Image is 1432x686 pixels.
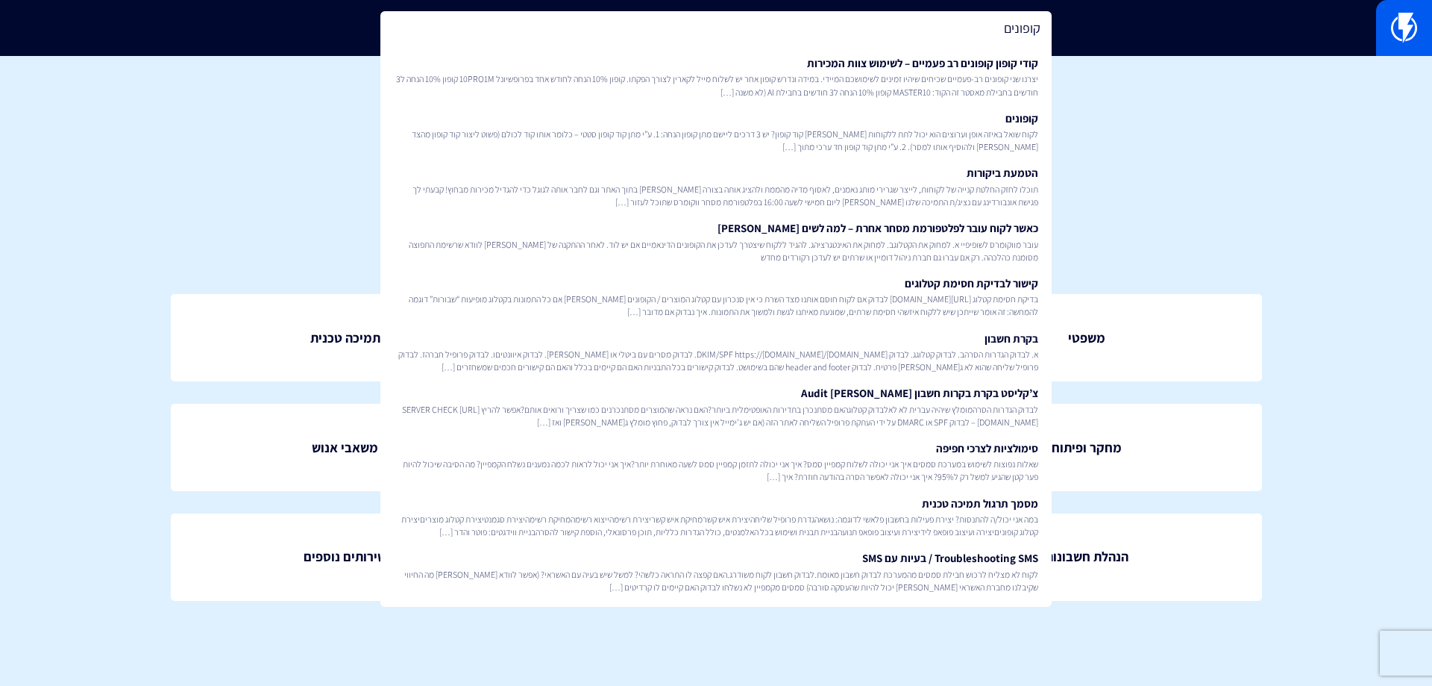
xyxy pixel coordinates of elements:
[394,183,1038,208] span: תוכלו לחזק החלטת קנייה של לקוחות, לייצר שגרירי מותג נאמנים, לאסוף מדיה מהממת ולהציג אותה בצורה [P...
[388,544,1044,599] a: Troubleshooting SMS / בעיות עם SMSלקוח לא מצליח לרכוש חבילת סמסים מהמערכת לבדוק חשבון מאומת.לבדוק...
[171,514,520,602] a: שירותים נוספים
[394,568,1038,593] span: לקוח לא מצליח לרכוש חבילת סמסים מהמערכת לבדוק חשבון מאומת.לבדוק חשבון לקוח משודרג.האם קפצה לו התר...
[394,72,1038,98] span: יצרנו שני קופונים רב-פעמיים שכיחים שיהיו זמינים לשימושכם המיידי. במידה ונדרש קופון אחר יש לשלוח מ...
[912,404,1261,492] a: מחקר ופיתוח
[394,238,1038,264] span: עובר מווקומרס לשופיפיי א. למחוק את הקטלוגב. למחוק את האינטגרציהג. להגיד ללקוח שיצטרך לעדכן את הקו...
[388,269,1044,325] a: קישור לבדיקת חסימת קטלוגיםבדיקת חסימת קטלוג [URL][DOMAIN_NAME] לבדוק אם לקוח חוסם אותנו מצד השרת ...
[171,294,520,382] a: תמיכה טכנית
[380,11,1052,46] input: חיפוש מהיר...
[394,513,1038,538] span: במה אני יכול/ה להתנסות? יצירת פעילות בחשבון פלאשי לדוגמה: נושאהגדרת פרופיל שליחהיצירת איש קשרמחיק...
[1052,438,1122,458] span: מחקר ופיתוח
[394,403,1038,428] span: לבדוק הגדרות הסרהמומלץ שיהיה עברית לא לאלבדוק קטלוגהאם מסתנכרן בתדירות האופטימלית ביותר?האם נראה ...
[912,294,1261,382] a: משפטי
[388,159,1044,214] a: הטמעת ביקורותתוכלו לחזק החלטת קנייה של לקוחות, לייצר שגרירי מותג נאמנים, לאסוף מדיה מהממת ולהציג ...
[388,49,1044,105] a: קודי קופון קופונים רב פעמיים – לשימוש צוות המכירותיצרנו שני קופונים רב-פעמיים שכיחים שיהיו זמינים...
[171,404,520,492] a: משאבי אנוש
[1068,328,1105,348] span: משפטי
[304,547,386,567] span: שירותים נוספים
[388,105,1044,160] a: קופוניםלקוח שואל באיזה אופן וערוצים הוא יכול לתת ללקוחות [PERSON_NAME] קוד קופון? יש 3 דרכים לייש...
[388,379,1044,434] a: צ’קליסט בקרת בקרות חשבון Audit [PERSON_NAME]לבדוק הגדרות הסרהמומלץ שיהיה עברית לא לאלבדוק קטלוגהא...
[394,293,1038,318] span: בדיקת חסימת קטלוג [URL][DOMAIN_NAME] לבדוק אם לקוח חוסם אותנו מצד השרת כי אין סנכרון עם קטלוג המו...
[388,214,1044,269] a: כאשר לקוח עובר לפלטפורמת מסחר אחרת – למה לשים [PERSON_NAME]עובר מווקומרס לשופיפיי א. למחוק את הקט...
[388,434,1044,490] a: סימולציות לצרכי חפיפהשאלות נפוצות לשימוש במערכת סמסים איך אני יכולה לשלוח קמפיין סמס? איך אני יכו...
[394,128,1038,153] span: לקוח שואל באיזה אופן וערוצים הוא יכול לתת ללקוחות [PERSON_NAME] קוד קופון? יש 3 דרכים ליישם מתן ק...
[912,514,1261,602] a: הנהלת חשבונות
[394,458,1038,483] span: שאלות נפוצות לשימוש במערכת סמסים איך אני יכולה לשלוח קמפיין סמס? איך אני יכולה לתזמן קמפיין סמס ל...
[388,325,1044,380] a: בקרת חשבוןא. לבדוק הגדרות הסרהב. לבדוק קטלוגג. לבדוק DKIM/SPF https://[DOMAIN_NAME]/[DOMAIN_NAME]...
[312,438,378,458] span: משאבי אנוש
[388,490,1044,545] a: מסמך תרגול תמיכה טכניתבמה אני יכול/ה להתנסות? יצירת פעילות בחשבון פלאשי לדוגמה: נושאהגדרת פרופיל ...
[22,123,1410,149] p: צוות פלאשי היקר , כאן תוכלו למצוא נהלים ותשובות לכל תפקיד בארגון שלנו שיעזרו לכם להצליח.
[22,78,1410,108] h1: מנהל ידע ארגוני
[310,328,380,348] span: תמיכה טכנית
[394,348,1038,373] span: א. לבדוק הגדרות הסרהב. לבדוק קטלוגג. לבדוק DKIM/SPF https://[DOMAIN_NAME]/[DOMAIN_NAME]. לבדוק מס...
[1045,547,1128,567] span: הנהלת חשבונות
